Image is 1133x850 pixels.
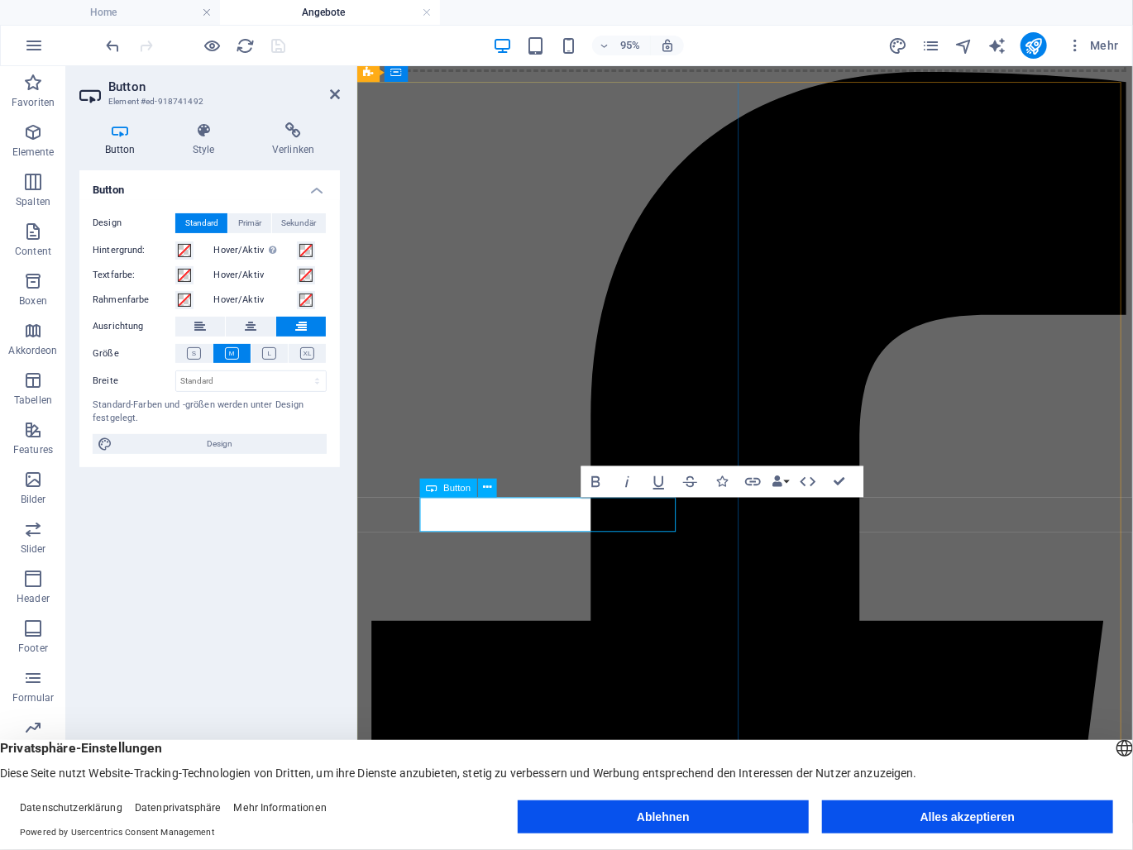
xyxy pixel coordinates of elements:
[825,466,854,497] button: Confirm (Ctrl+⏎)
[12,146,55,159] p: Elemente
[167,122,246,157] h4: Style
[281,213,316,233] span: Sekundär
[108,79,340,94] h2: Button
[117,434,322,454] span: Design
[12,96,55,109] p: Favoriten
[185,213,218,233] span: Standard
[707,466,737,497] button: Icons
[8,344,57,357] p: Akkordeon
[1021,32,1047,59] button: publish
[581,466,611,497] button: Bold (Ctrl+B)
[888,36,908,55] button: design
[793,466,823,497] button: HTML
[954,36,974,55] button: navigator
[18,642,48,655] p: Footer
[12,691,55,704] p: Formular
[676,466,705,497] button: Strikethrough
[93,434,327,454] button: Design
[21,493,46,506] p: Bilder
[444,483,471,492] span: Button
[93,399,327,426] div: Standard-Farben und -größen werden unter Design festgelegt.
[16,195,50,208] p: Spalten
[214,241,297,260] label: Hover/Aktiv
[613,466,643,497] button: Italic (Ctrl+I)
[987,36,1006,55] i: AI Writer
[93,344,175,364] label: Größe
[203,36,222,55] button: Klicke hier, um den Vorschau-Modus zu verlassen
[921,36,941,55] button: pages
[1067,37,1119,54] span: Mehr
[237,36,256,55] i: Seite neu laden
[228,213,270,233] button: Primär
[93,265,175,285] label: Textfarbe:
[14,394,52,407] p: Tabellen
[21,542,46,556] p: Slider
[175,213,227,233] button: Standard
[660,38,675,53] i: Bei Größenänderung Zoomstufe automatisch an das gewählte Gerät anpassen.
[987,36,1007,55] button: text_generator
[770,466,792,497] button: Data Bindings
[238,213,261,233] span: Primär
[93,213,175,233] label: Design
[13,443,53,456] p: Features
[104,36,123,55] i: Rückgängig: Text ändern (Strg+Z)
[246,122,340,157] h4: Verlinken
[93,241,175,260] label: Hintergrund:
[214,290,297,310] label: Hover/Aktiv
[19,294,47,308] p: Boxen
[236,36,256,55] button: reload
[592,36,651,55] button: 95%
[108,94,307,109] h3: Element #ed-918741492
[79,170,340,200] h4: Button
[921,36,940,55] i: Seiten (Strg+Alt+S)
[17,592,50,605] p: Header
[1024,36,1043,55] i: Veröffentlichen
[103,36,123,55] button: undo
[220,3,440,21] h4: Angebote
[888,36,907,55] i: Design (Strg+Alt+Y)
[617,36,643,55] h6: 95%
[93,290,175,310] label: Rahmenfarbe
[954,36,973,55] i: Navigator
[93,376,175,385] label: Breite
[93,317,175,337] label: Ausrichtung
[1060,32,1126,59] button: Mehr
[214,265,297,285] label: Hover/Aktiv
[79,122,167,157] h4: Button
[739,466,768,497] button: Link
[15,245,51,258] p: Content
[644,466,674,497] button: Underline (Ctrl+U)
[272,213,326,233] button: Sekundär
